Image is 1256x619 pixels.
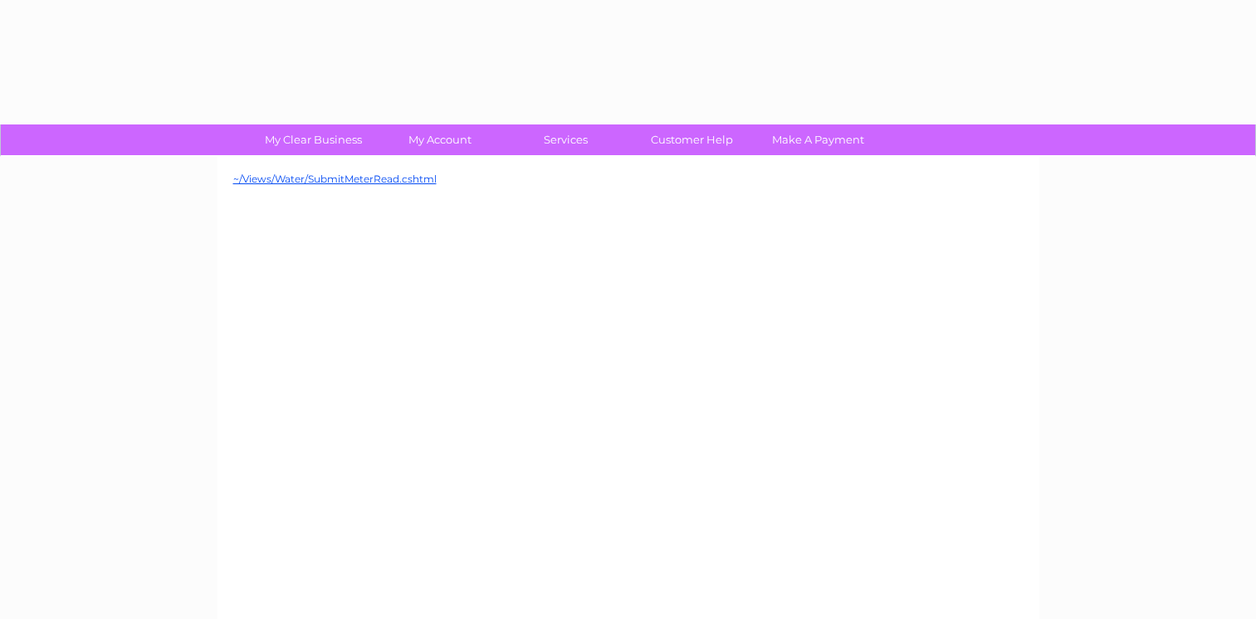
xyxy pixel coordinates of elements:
[245,124,382,155] a: My Clear Business
[750,124,887,155] a: Make A Payment
[371,124,508,155] a: My Account
[623,124,760,155] a: Customer Help
[497,124,634,155] a: Services
[233,173,437,185] a: ~/Views/Water/SubmitMeterRead.cshtml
